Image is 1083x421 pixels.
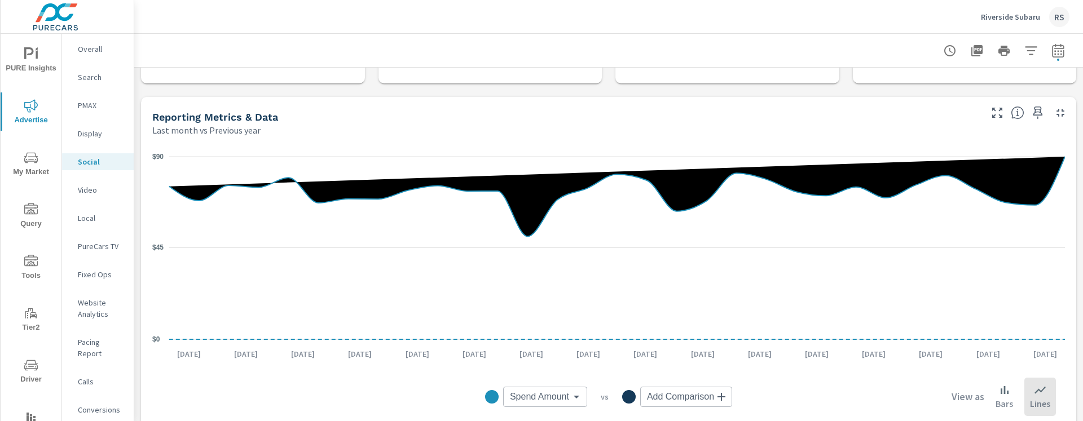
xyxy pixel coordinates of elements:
div: Video [62,181,134,198]
text: $0 [152,335,160,343]
p: Display [78,128,125,139]
p: Fixed Ops [78,269,125,280]
div: Social [62,153,134,170]
div: PMAX [62,97,134,114]
span: Understand Social data over time and see how metrics compare to each other. [1011,106,1024,119]
p: [DATE] [340,348,380,360]
p: [DATE] [740,348,780,360]
p: Lines [1030,397,1050,410]
span: Save this to your personalized report [1029,104,1047,122]
p: [DATE] [398,348,437,360]
button: "Export Report to PDF" [966,39,988,62]
p: [DATE] [911,348,950,360]
button: Minimize Widget [1051,104,1069,122]
p: PMAX [78,100,125,111]
p: [DATE] [283,348,323,360]
span: Tools [4,255,58,282]
div: Overall [62,41,134,57]
span: Query [4,203,58,231]
p: Riverside Subaru [981,12,1040,22]
p: [DATE] [854,348,893,360]
p: [DATE] [169,348,209,360]
p: [DATE] [1025,348,1065,360]
div: Spend Amount [503,387,587,407]
span: Tier2 [4,307,58,334]
p: [DATE] [797,348,837,360]
p: [DATE] [512,348,551,360]
h5: Reporting Metrics & Data [152,111,278,123]
p: [DATE] [455,348,494,360]
p: Pacing Report [78,336,125,359]
p: 391,193 vs — [152,59,354,68]
span: Add Comparison [647,391,714,402]
div: Pacing Report [62,334,134,362]
button: Apply Filters [1020,39,1042,62]
span: Advertise [4,99,58,127]
span: PURE Insights [4,47,58,75]
span: Driver [4,358,58,386]
p: [DATE] [569,348,608,360]
div: PureCars TV [62,238,134,255]
div: Search [62,69,134,86]
div: Conversions [62,401,134,418]
p: PureCars TV [78,241,125,252]
p: 6,014 vs — [390,59,591,68]
span: My Market [4,151,58,179]
p: Last month vs Previous year [152,123,261,137]
p: [DATE] [226,348,266,360]
p: [DATE] [683,348,723,360]
p: $2,257 vs $ — [627,59,828,68]
p: Website Analytics [78,297,125,320]
p: Bars [996,397,1013,410]
button: Select Date Range [1047,39,1069,62]
h6: View as [952,391,984,402]
p: [DATE] [626,348,665,360]
div: RS [1049,7,1069,27]
p: Video [78,184,125,196]
div: Local [62,210,134,227]
div: Website Analytics [62,294,134,322]
div: Display [62,125,134,142]
p: vs [587,392,622,402]
p: $58 vs $ — [864,59,1066,68]
div: Add Comparison [640,387,732,407]
span: Spend Amount [510,391,569,402]
p: Local [78,212,125,224]
p: Search [78,72,125,83]
text: $90 [152,153,164,161]
p: Overall [78,43,125,55]
div: Calls [62,373,134,390]
p: Social [78,156,125,167]
text: $45 [152,243,164,251]
div: Fixed Ops [62,266,134,283]
p: Calls [78,376,125,387]
button: Print Report [993,39,1015,62]
p: Conversions [78,404,125,415]
p: [DATE] [968,348,1008,360]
